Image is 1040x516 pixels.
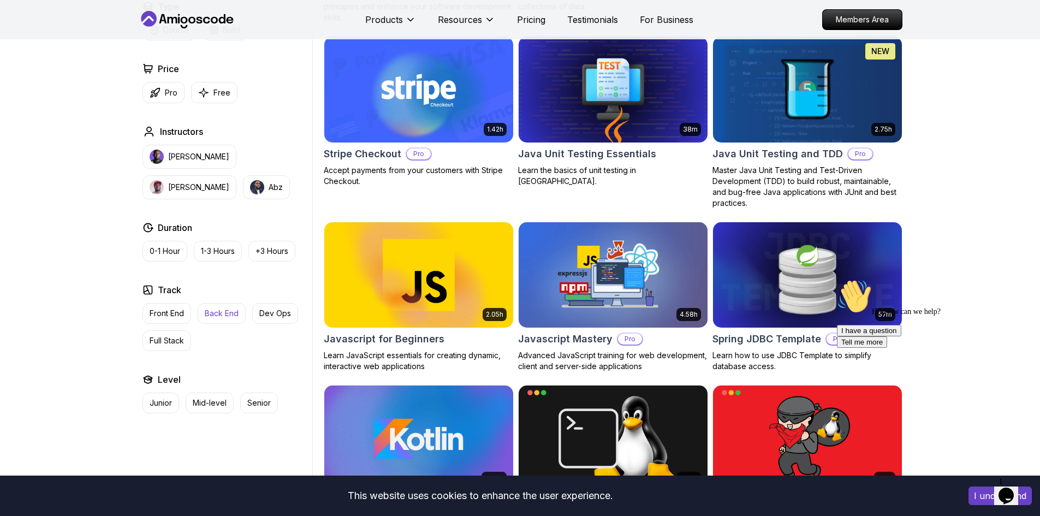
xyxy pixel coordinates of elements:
p: 2.75h [875,125,892,134]
p: 0-1 Hour [150,246,180,257]
iframe: chat widget [994,472,1029,505]
img: instructor img [150,150,164,164]
img: Java Unit Testing and TDD card [713,37,902,143]
p: [PERSON_NAME] [168,151,229,162]
p: +3 Hours [255,246,288,257]
button: Front End [142,303,191,324]
h2: Price [158,62,179,75]
p: Members Area [823,10,902,29]
p: 2.05h [486,310,503,319]
p: 38m [683,125,698,134]
p: Mid-level [193,398,227,408]
img: Linux for Professionals card [519,385,708,491]
a: Testimonials [567,13,618,26]
p: Free [213,87,230,98]
p: Pro [618,334,642,345]
p: Pro [848,149,872,159]
button: +3 Hours [248,241,295,262]
h2: Java Unit Testing Essentials [518,146,656,162]
img: instructor img [150,180,164,194]
p: Back End [205,308,239,319]
p: Pro [165,87,177,98]
h2: Duration [158,221,192,234]
a: Spring JDBC Template card57mSpring JDBC TemplateProLearn how to use JDBC Template to simplify dat... [712,222,902,372]
h2: Level [158,373,181,386]
h2: Javascript for Beginners [324,331,444,347]
p: Products [365,13,403,26]
a: Pricing [517,13,545,26]
a: Stripe Checkout card1.42hStripe CheckoutProAccept payments from your customers with Stripe Checkout. [324,36,514,187]
h2: Track [158,283,181,296]
p: Abz [269,182,283,193]
p: NEW [871,46,889,57]
button: 1-3 Hours [194,241,242,262]
img: instructor img [250,180,264,194]
a: Java Unit Testing and TDD card2.75hNEWJava Unit Testing and TDDProMaster Java Unit Testing and Te... [712,36,902,209]
p: [PERSON_NAME] [168,182,229,193]
p: 4.58h [680,310,698,319]
button: Free [191,82,237,103]
span: Hi! How can we help? [4,33,108,41]
p: Accept payments from your customers with Stripe Checkout. [324,165,514,187]
p: Pro [407,149,431,159]
p: Front End [150,308,184,319]
p: Full Stack [150,335,184,346]
p: Senior [247,398,271,408]
h2: Java Unit Testing and TDD [712,146,843,162]
h2: Instructors [160,125,203,138]
p: 1-3 Hours [201,246,235,257]
a: Javascript for Beginners card2.05hJavascript for BeginnersLearn JavaScript essentials for creatin... [324,222,514,372]
p: Master Java Unit Testing and Test-Driven Development (TDD) to build robust, maintainable, and bug... [712,165,902,209]
h2: Stripe Checkout [324,146,401,162]
button: Tell me more [4,62,55,73]
button: Accept cookies [968,487,1032,505]
button: 0-1 Hour [142,241,187,262]
button: instructor img[PERSON_NAME] [142,175,236,199]
img: Stripe Checkout card [324,37,513,143]
p: Resources [438,13,482,26]
h2: Javascript Mastery [518,331,613,347]
p: Dev Ops [259,308,291,319]
button: Full Stack [142,330,191,351]
h2: Spring JDBC Template [712,331,821,347]
button: instructor img[PERSON_NAME] [142,145,236,169]
p: Pro [827,334,851,345]
button: Pro [142,82,185,103]
div: This website uses cookies to enhance the user experience. [8,484,952,508]
button: Dev Ops [252,303,298,324]
img: Spring JDBC Template card [713,222,902,328]
p: Learn how to use JDBC Template to simplify database access. [712,350,902,372]
div: 👋Hi! How can we help?I have a questionTell me more [4,4,201,73]
iframe: chat widget [833,275,1029,467]
img: Kotlin for Beginners card [324,385,513,491]
img: Java Unit Testing Essentials card [519,37,708,143]
button: Resources [438,13,495,35]
p: Junior [150,398,172,408]
button: Mid-level [186,393,234,413]
button: Senior [240,393,278,413]
a: Members Area [822,9,902,30]
button: Back End [198,303,246,324]
button: I have a question [4,50,69,62]
button: instructor imgAbz [243,175,290,199]
img: :wave: [4,4,39,39]
a: Java Unit Testing Essentials card38mJava Unit Testing EssentialsLearn the basics of unit testing ... [518,36,708,187]
p: Learn the basics of unit testing in [GEOGRAPHIC_DATA]. [518,165,708,187]
button: Junior [142,393,179,413]
p: 2.27h [680,474,698,483]
p: 4.64h [485,474,503,483]
button: Products [365,13,416,35]
p: 39m [877,474,892,483]
a: For Business [640,13,693,26]
p: Advanced JavaScript training for web development, client and server-side applications [518,350,708,372]
p: 1.42h [487,125,503,134]
p: Learn JavaScript essentials for creating dynamic, interactive web applications [324,350,514,372]
img: Javascript for Beginners card [324,222,513,328]
img: Javascript Mastery card [519,222,708,328]
img: Linux Over The Wire Bandit card [713,385,902,491]
a: Javascript Mastery card4.58hJavascript MasteryProAdvanced JavaScript training for web development... [518,222,708,372]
